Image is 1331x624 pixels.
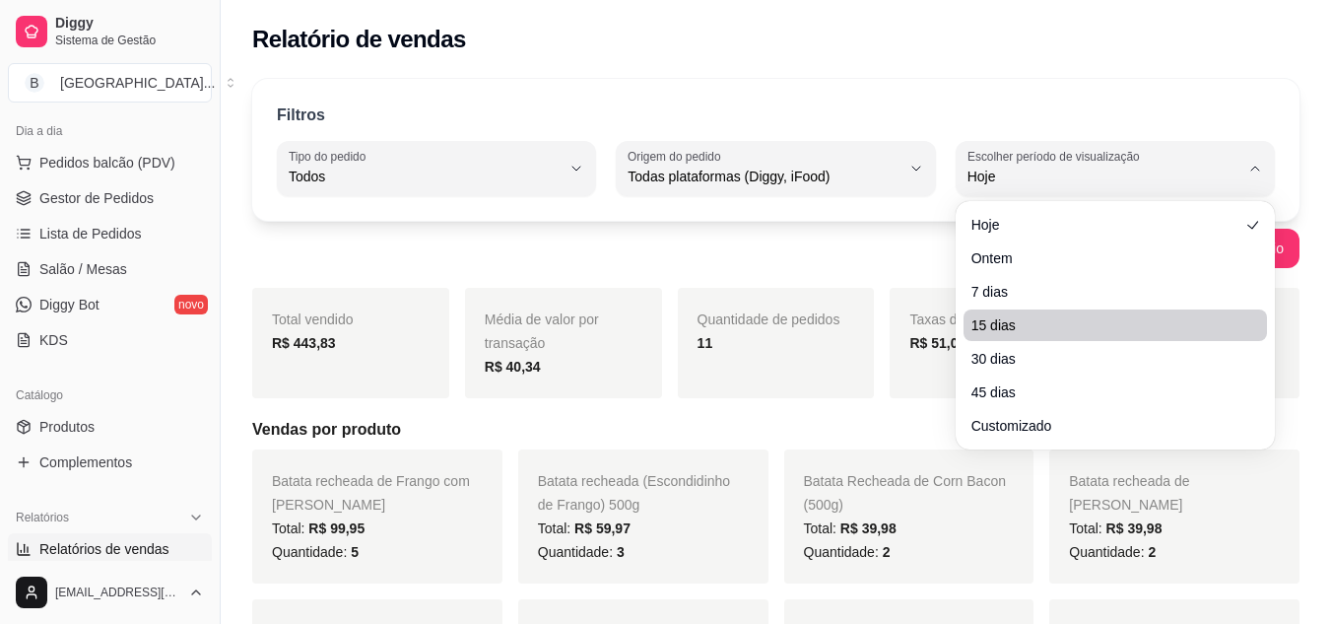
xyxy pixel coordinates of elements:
span: R$ 99,95 [308,520,365,536]
span: Salão / Mesas [39,259,127,279]
span: Quantidade: [1069,544,1156,560]
span: Batata Recheada de Corn Bacon (500g) [804,473,1006,513]
span: Lista de Pedidos [39,224,142,243]
span: Total: [1069,520,1162,536]
span: Quantidade: [272,544,359,560]
label: Escolher período de visualização [967,148,1146,165]
span: Total: [538,520,631,536]
span: [EMAIL_ADDRESS][DOMAIN_NAME] [55,585,180,600]
span: Todos [289,167,561,186]
span: Taxas de entrega [909,312,1015,327]
span: 2 [1148,544,1156,560]
span: 45 dias [971,382,1239,402]
div: [GEOGRAPHIC_DATA] ... [60,73,215,93]
span: Quantidade: [538,544,625,560]
span: B [25,73,44,93]
span: Pedidos balcão (PDV) [39,153,175,173]
span: 2 [883,544,891,560]
span: Diggy Bot [39,295,100,314]
span: Total vendido [272,312,354,327]
button: Select a team [8,63,212,103]
span: Hoje [971,215,1239,235]
span: Batata recheada de [PERSON_NAME] [1069,473,1189,513]
span: 30 dias [971,349,1239,369]
span: Sistema de Gestão [55,33,204,48]
span: Ontem [971,248,1239,268]
span: R$ 39,98 [1106,520,1163,536]
span: Todas plataformas (Diggy, iFood) [628,167,899,186]
span: KDS [39,330,68,350]
span: Média de valor por transação [485,312,599,351]
strong: R$ 51,02 [909,335,965,351]
span: R$ 59,97 [574,520,631,536]
span: Batata recheada (Escondidinho de Frango) 500g [538,473,730,513]
span: 3 [617,544,625,560]
span: Total: [804,520,897,536]
span: Customizado [971,416,1239,436]
span: Relatórios [16,510,69,525]
h5: Vendas por produto [252,418,1299,442]
label: Origem do pedido [628,148,727,165]
p: Filtros [277,104,325,127]
span: Complementos [39,452,132,472]
span: Hoje [967,167,1239,186]
span: 15 dias [971,315,1239,335]
span: 5 [351,544,359,560]
strong: 11 [698,335,713,351]
span: R$ 39,98 [840,520,897,536]
span: Gestor de Pedidos [39,188,154,208]
label: Tipo do pedido [289,148,372,165]
span: Produtos [39,417,95,437]
div: Catálogo [8,380,212,411]
span: Total: [272,520,365,536]
span: Quantidade de pedidos [698,312,840,327]
span: Quantidade: [804,544,891,560]
span: Relatórios de vendas [39,539,169,559]
span: Diggy [55,15,204,33]
h2: Relatório de vendas [252,24,466,55]
span: 7 dias [971,282,1239,302]
strong: R$ 443,83 [272,335,336,351]
div: Dia a dia [8,115,212,147]
span: Batata recheada de Frango com [PERSON_NAME] [272,473,470,513]
strong: R$ 40,34 [485,359,541,375]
